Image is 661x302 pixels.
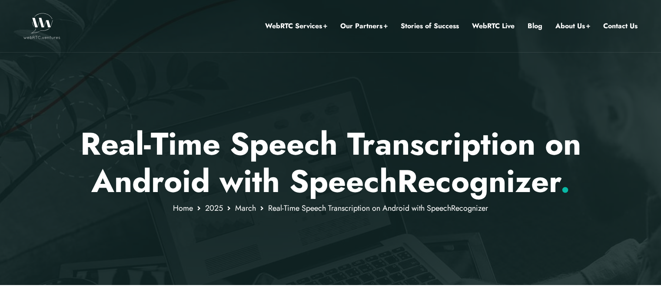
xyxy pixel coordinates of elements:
a: Blog [528,20,542,32]
img: WebRTC.ventures [23,13,60,39]
a: About Us [555,20,590,32]
a: 2025 [205,202,223,214]
a: Stories of Success [401,20,459,32]
a: WebRTC Live [472,20,515,32]
p: Real-Time Speech Transcription on Android with SpeechRecognizer [76,125,585,200]
a: Our Partners [340,20,388,32]
span: Real-Time Speech Transcription on Android with SpeechRecognizer [268,202,488,214]
a: WebRTC Services [265,20,327,32]
a: Contact Us [603,20,638,32]
span: . [560,159,570,204]
a: Home [173,202,193,214]
a: March [235,202,256,214]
